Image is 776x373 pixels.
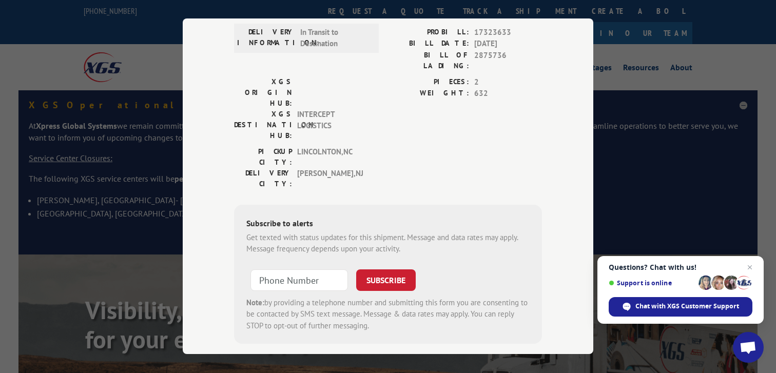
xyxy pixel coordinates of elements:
[609,279,695,287] span: Support is online
[234,109,292,141] label: XGS DESTINATION HUB:
[388,50,469,71] label: BILL OF LADING:
[250,269,348,291] input: Phone Number
[388,27,469,38] label: PROBILL:
[474,27,542,38] span: 17323633
[733,332,764,363] a: Open chat
[356,269,416,291] button: SUBSCRIBE
[246,298,264,307] strong: Note:
[300,27,370,50] span: In Transit to Destination
[297,109,366,141] span: INTERCEPT LOGISTICS
[474,50,542,71] span: 2875736
[474,38,542,50] span: [DATE]
[474,88,542,100] span: 632
[609,297,752,317] span: Chat with XGS Customer Support
[388,76,469,88] label: PIECES:
[388,38,469,50] label: BILL DATE:
[234,146,292,168] label: PICKUP CITY:
[635,302,739,311] span: Chat with XGS Customer Support
[388,88,469,100] label: WEIGHT:
[246,297,530,332] div: by providing a telephone number and submitting this form you are consenting to be contacted by SM...
[234,76,292,109] label: XGS ORIGIN HUB:
[297,146,366,168] span: LINCOLNTON , NC
[246,217,530,232] div: Subscribe to alerts
[234,168,292,189] label: DELIVERY CITY:
[246,232,530,255] div: Get texted with status updates for this shipment. Message and data rates may apply. Message frequ...
[237,27,295,50] label: DELIVERY INFORMATION:
[609,263,752,271] span: Questions? Chat with us!
[474,76,542,88] span: 2
[297,168,366,189] span: [PERSON_NAME] , NJ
